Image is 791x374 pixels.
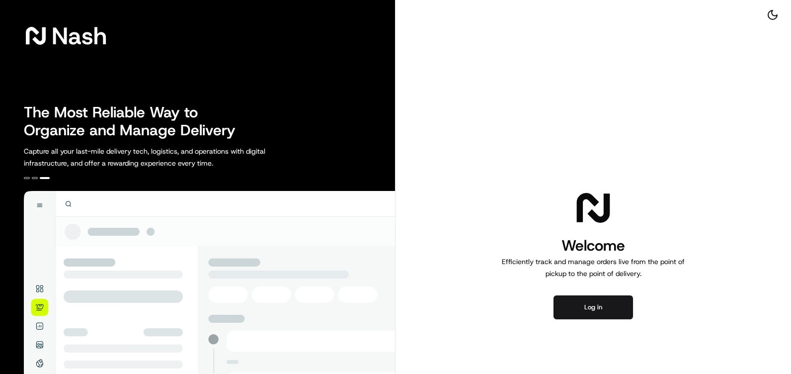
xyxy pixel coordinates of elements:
[24,145,310,169] p: Capture all your last-mile delivery tech, logistics, and operations with digital infrastructure, ...
[52,26,107,46] span: Nash
[498,236,689,256] h1: Welcome
[498,256,689,280] p: Efficiently track and manage orders live from the point of pickup to the point of delivery.
[554,295,633,319] button: Log in
[24,103,246,139] h2: The Most Reliable Way to Organize and Manage Delivery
